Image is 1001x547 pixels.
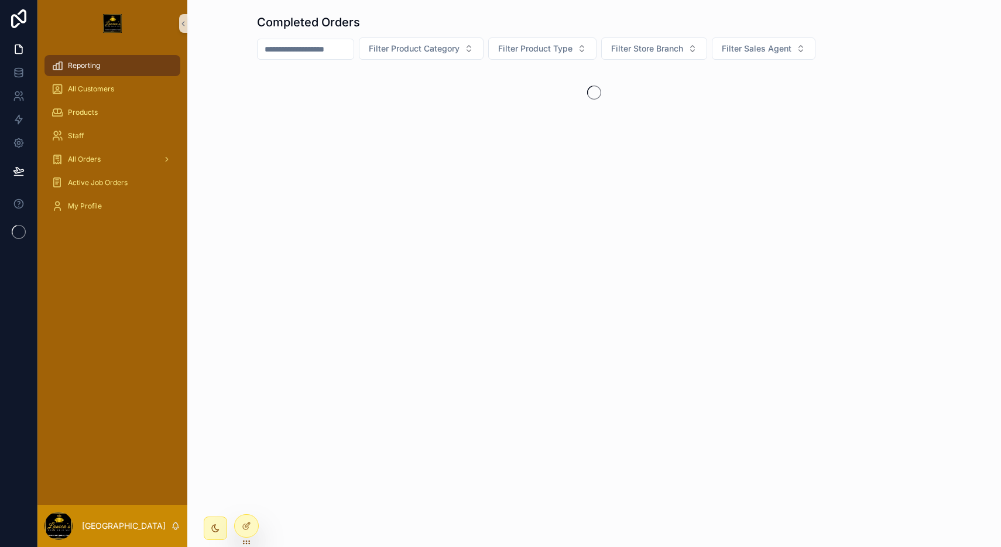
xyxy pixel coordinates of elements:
a: Products [44,102,180,123]
button: Select Button [601,37,707,60]
a: Staff [44,125,180,146]
span: Filter Product Type [498,43,573,54]
span: Active Job Orders [68,178,128,187]
span: Filter Sales Agent [722,43,791,54]
img: App logo [103,14,122,33]
span: My Profile [68,201,102,211]
button: Select Button [488,37,597,60]
span: All Orders [68,155,101,164]
span: Filter Product Category [369,43,460,54]
span: Reporting [68,61,100,70]
span: Staff [68,131,84,141]
button: Select Button [359,37,484,60]
a: All Customers [44,78,180,100]
div: scrollable content [37,47,187,232]
a: All Orders [44,149,180,170]
a: Active Job Orders [44,172,180,193]
button: Select Button [712,37,815,60]
span: Filter Store Branch [611,43,683,54]
span: All Customers [68,84,114,94]
a: Reporting [44,55,180,76]
a: My Profile [44,196,180,217]
h1: Completed Orders [257,14,360,30]
span: Products [68,108,98,117]
p: [GEOGRAPHIC_DATA] [82,520,166,532]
